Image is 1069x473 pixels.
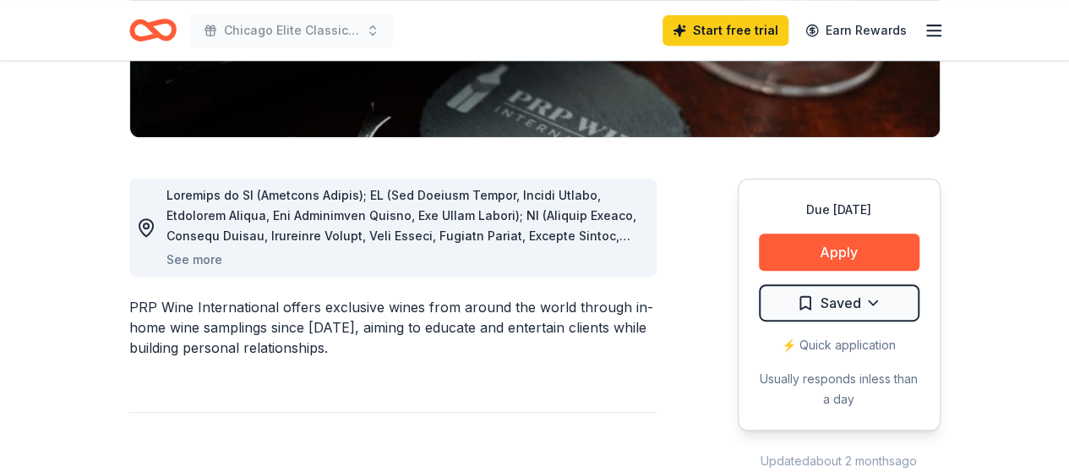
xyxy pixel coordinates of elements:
div: ⚡️ Quick application [759,335,919,355]
button: Saved [759,284,919,322]
span: Saved [821,292,861,314]
div: Usually responds in less than a day [759,369,919,410]
div: Due [DATE] [759,200,919,220]
a: Earn Rewards [795,15,917,46]
div: Updated about 2 months ago [738,451,941,471]
span: Chicago Elite Classic 2025 Basketball Showcase [224,20,359,41]
a: Home [129,10,177,50]
a: Start free trial [663,15,788,46]
button: Apply [759,234,919,271]
div: PRP Wine International offers exclusive wines from around the world through in-home wine sampling... [129,297,657,358]
button: See more [166,250,222,270]
button: Chicago Elite Classic 2025 Basketball Showcase [190,14,393,47]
